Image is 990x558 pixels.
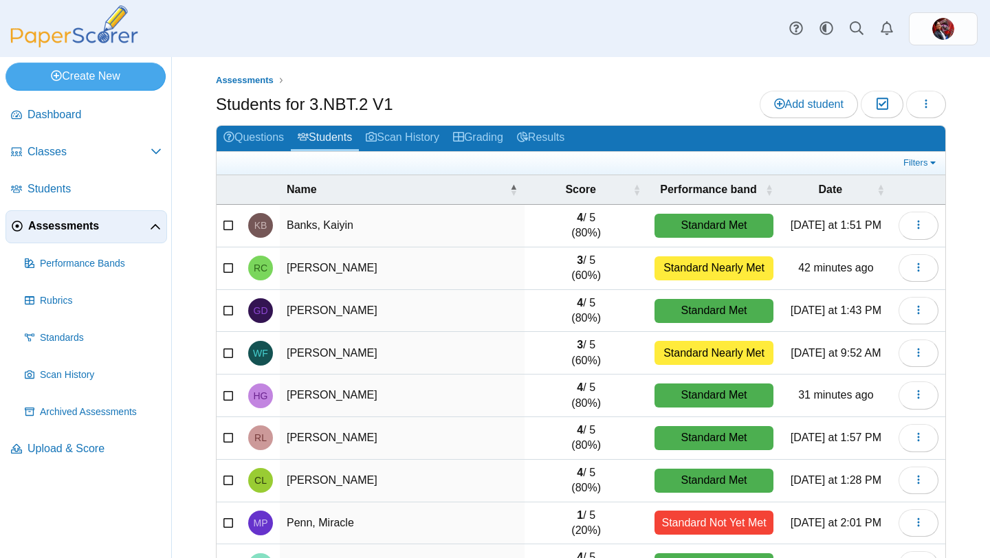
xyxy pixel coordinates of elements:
[525,460,648,502] td: / 5 (80%)
[40,331,162,345] span: Standards
[577,254,583,266] b: 3
[632,183,641,197] span: Score : Activate to sort
[654,214,773,238] div: Standard Met
[40,294,162,308] span: Rubrics
[654,469,773,493] div: Standard Met
[254,518,268,528] span: Miracle Penn
[877,183,885,197] span: Date : Activate to sort
[531,182,630,197] span: Score
[791,432,881,443] time: Oct 3, 2025 at 1:57 PM
[5,136,167,169] a: Classes
[525,502,648,545] td: / 5 (20%)
[280,332,525,375] td: [PERSON_NAME]
[791,304,881,316] time: Oct 3, 2025 at 1:43 PM
[280,502,525,545] td: Penn, Miracle
[280,460,525,502] td: [PERSON_NAME]
[791,474,881,486] time: Oct 3, 2025 at 1:28 PM
[654,341,773,365] div: Standard Nearly Met
[19,396,167,429] a: Archived Assessments
[254,306,268,315] span: Glen Dietrich
[525,205,648,247] td: / 5 (80%)
[5,63,166,90] a: Create New
[525,290,648,333] td: / 5 (80%)
[27,181,162,197] span: Students
[287,182,507,197] span: Name
[654,182,762,197] span: Performance band
[932,18,954,40] img: ps.yyrSfKExD6VWH9yo
[254,263,267,273] span: Ross Chester
[525,247,648,290] td: / 5 (60%)
[654,256,773,280] div: Standard Nearly Met
[509,183,518,197] span: Name : Activate to invert sorting
[5,173,167,206] a: Students
[359,126,446,151] a: Scan History
[28,219,150,234] span: Assessments
[5,38,143,49] a: PaperScorer
[19,284,167,317] a: Rubrics
[5,433,167,466] a: Upload & Score
[254,433,267,443] span: Rocco Leone
[291,126,359,151] a: Students
[798,389,873,401] time: Oct 7, 2025 at 9:44 AM
[27,107,162,122] span: Dashboard
[909,12,978,45] a: ps.yyrSfKExD6VWH9yo
[254,221,267,230] span: Kaiyin Banks
[280,247,525,290] td: [PERSON_NAME]
[254,476,267,485] span: Cathleen Lynch
[280,375,525,417] td: [PERSON_NAME]
[280,417,525,460] td: [PERSON_NAME]
[932,18,954,40] span: Greg Mullen
[5,99,167,132] a: Dashboard
[791,517,881,528] time: Oct 3, 2025 at 2:01 PM
[5,5,143,47] img: PaperScorer
[253,348,268,358] span: Wren Farrow
[577,381,583,393] b: 4
[27,441,162,456] span: Upload & Score
[577,339,583,350] b: 3
[798,262,873,274] time: Oct 7, 2025 at 9:32 AM
[216,75,274,85] span: Assessments
[19,322,167,355] a: Standards
[510,126,571,151] a: Results
[27,144,151,159] span: Classes
[40,368,162,382] span: Scan History
[254,391,268,401] span: Henry Gallay
[787,182,874,197] span: Date
[217,126,291,151] a: Questions
[19,247,167,280] a: Performance Bands
[577,424,583,436] b: 4
[791,219,881,231] time: Oct 3, 2025 at 1:51 PM
[525,417,648,460] td: / 5 (80%)
[765,183,773,197] span: Performance band : Activate to sort
[40,405,162,419] span: Archived Assessments
[872,14,902,44] a: Alerts
[446,126,510,151] a: Grading
[212,72,277,89] a: Assessments
[19,359,167,392] a: Scan History
[654,511,773,535] div: Standard Not Yet Met
[5,210,167,243] a: Assessments
[577,509,583,521] b: 1
[654,299,773,323] div: Standard Met
[216,93,393,116] h1: Students for 3.NBT.2 V1
[654,426,773,450] div: Standard Met
[40,257,162,271] span: Performance Bands
[791,347,881,359] time: Oct 3, 2025 at 9:52 AM
[774,98,844,110] span: Add student
[280,205,525,247] td: Banks, Kaiyin
[900,156,942,170] a: Filters
[577,212,583,223] b: 4
[654,383,773,408] div: Standard Met
[525,332,648,375] td: / 5 (60%)
[577,297,583,309] b: 4
[760,91,858,118] a: Add student
[280,290,525,333] td: [PERSON_NAME]
[525,375,648,417] td: / 5 (80%)
[577,467,583,478] b: 4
